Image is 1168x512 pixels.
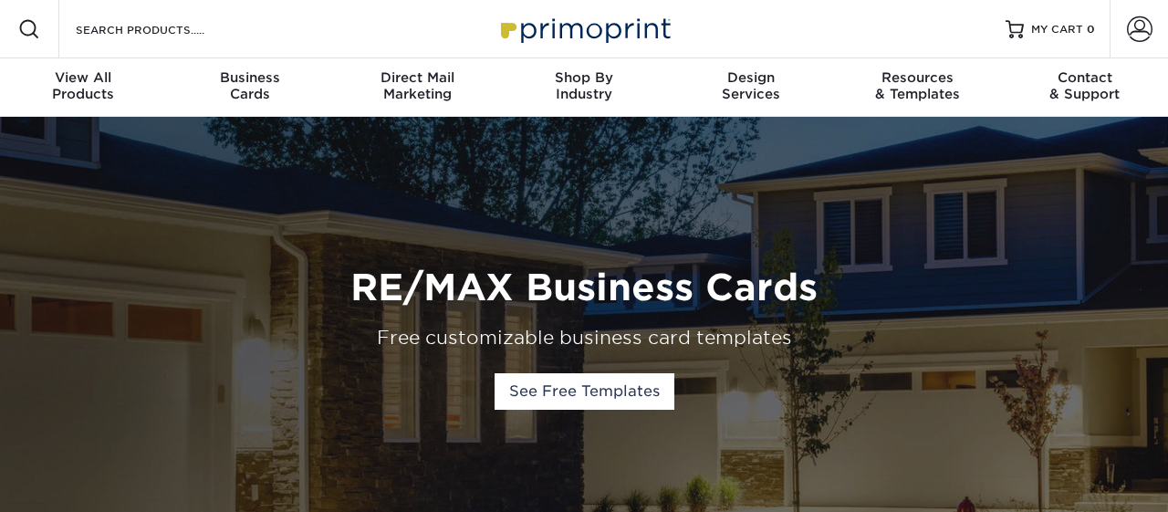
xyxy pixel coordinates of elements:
div: & Support [1001,69,1168,102]
span: Business [167,69,334,86]
span: Shop By [501,69,668,86]
input: SEARCH PRODUCTS..... [74,18,252,40]
div: Industry [501,69,668,102]
span: Direct Mail [334,69,501,86]
a: Shop ByIndustry [501,58,668,117]
a: BusinessCards [167,58,334,117]
span: 0 [1087,23,1095,36]
a: See Free Templates [495,373,674,410]
div: Free customizable business card templates [44,324,1124,351]
span: Design [667,69,834,86]
h1: RE/MAX Business Cards [44,266,1124,309]
a: Contact& Support [1001,58,1168,117]
span: Contact [1001,69,1168,86]
a: Direct MailMarketing [334,58,501,117]
span: Resources [834,69,1001,86]
a: Resources& Templates [834,58,1001,117]
a: DesignServices [667,58,834,117]
img: Primoprint [493,9,675,48]
div: Marketing [334,69,501,102]
span: MY CART [1031,22,1083,37]
div: Services [667,69,834,102]
div: Cards [167,69,334,102]
div: & Templates [834,69,1001,102]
